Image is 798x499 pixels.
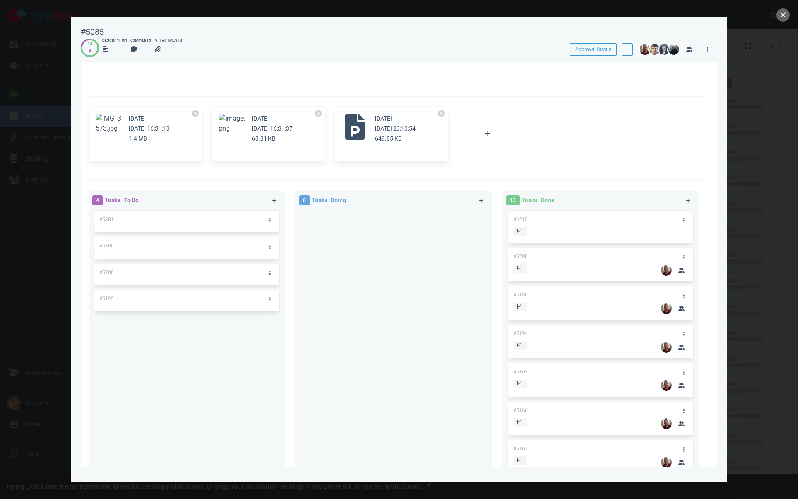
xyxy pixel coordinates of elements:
[570,43,617,56] button: Approval Status
[130,38,151,44] div: Comments
[219,114,245,133] button: Zoom image
[87,41,92,48] div: 13
[105,197,139,203] span: Tasks - To Do
[640,44,650,55] img: 26
[99,217,114,222] span: #5301
[661,418,672,429] img: 26
[92,195,103,205] span: 4
[513,217,528,222] span: #6210
[513,292,528,298] span: #5188
[81,27,104,37] div: #5085
[661,342,672,353] img: 26
[129,125,170,132] small: [DATE] 16:31:18
[776,8,790,22] button: close
[129,135,147,142] small: 1.4 MB
[661,380,672,391] img: 26
[129,115,146,122] small: [DATE]
[513,254,528,259] span: #5200
[661,457,672,468] img: 26
[513,408,528,413] span: #5166
[661,303,672,314] img: 26
[375,135,402,142] small: 649.85 KB
[506,195,520,205] span: 13
[375,115,392,122] small: [DATE]
[661,265,672,276] img: 26
[312,197,346,203] span: Tasks - Doing
[649,44,660,55] img: 26
[87,48,92,55] div: 4
[375,125,416,132] small: [DATE] 23:10:54
[96,114,122,133] button: Zoom image
[252,135,276,142] small: 63.81 KB
[99,243,114,249] span: #5300
[513,446,528,452] span: #5165
[299,195,310,205] span: 0
[99,269,114,275] span: #5208
[99,296,114,301] span: #5192
[513,331,528,336] span: #5194
[155,38,182,44] div: Attachments
[102,38,127,44] div: Description
[252,115,269,122] small: [DATE]
[668,44,679,55] img: 26
[522,197,554,203] span: Tasks - Done
[659,44,670,55] img: 26
[513,369,528,375] span: #5163
[252,125,293,132] small: [DATE] 16:31:37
